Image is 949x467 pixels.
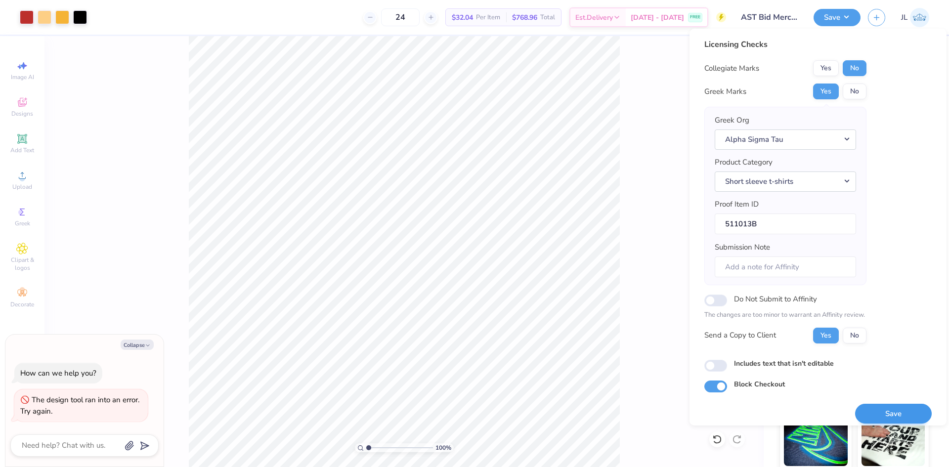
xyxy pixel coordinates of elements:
[733,7,806,27] input: Untitled Design
[20,368,96,378] div: How can we help you?
[10,146,34,154] span: Add Text
[15,219,30,227] span: Greek
[715,157,773,168] label: Product Category
[715,199,759,210] label: Proof Item ID
[704,39,866,50] div: Licensing Checks
[715,129,856,150] button: Alpha Sigma Tau
[843,84,866,99] button: No
[11,73,34,81] span: Image AI
[813,60,839,76] button: Yes
[901,8,929,27] a: JL
[843,328,866,343] button: No
[704,310,866,320] p: The changes are too minor to warrant an Affinity review.
[813,84,839,99] button: Yes
[20,395,139,416] div: The design tool ran into an error. Try again.
[11,110,33,118] span: Designs
[5,256,40,272] span: Clipart & logos
[10,300,34,308] span: Decorate
[715,171,856,192] button: Short sleeve t-shirts
[734,293,817,305] label: Do Not Submit to Affinity
[690,14,700,21] span: FREE
[121,340,154,350] button: Collapse
[12,183,32,191] span: Upload
[862,417,925,466] img: Water based Ink
[512,12,537,23] span: $768.96
[575,12,613,23] span: Est. Delivery
[734,358,834,369] label: Includes text that isn't editable
[784,417,848,466] img: Glow in the Dark Ink
[814,9,861,26] button: Save
[715,115,749,126] label: Greek Org
[734,379,785,389] label: Block Checkout
[435,443,451,452] span: 100 %
[704,330,776,341] div: Send a Copy to Client
[476,12,500,23] span: Per Item
[715,242,770,253] label: Submission Note
[715,256,856,278] input: Add a note for Affinity
[813,328,839,343] button: Yes
[855,404,932,424] button: Save
[631,12,684,23] span: [DATE] - [DATE]
[381,8,420,26] input: – –
[843,60,866,76] button: No
[704,63,759,74] div: Collegiate Marks
[704,86,746,97] div: Greek Marks
[901,12,907,23] span: JL
[910,8,929,27] img: Jairo Laqui
[452,12,473,23] span: $32.04
[540,12,555,23] span: Total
